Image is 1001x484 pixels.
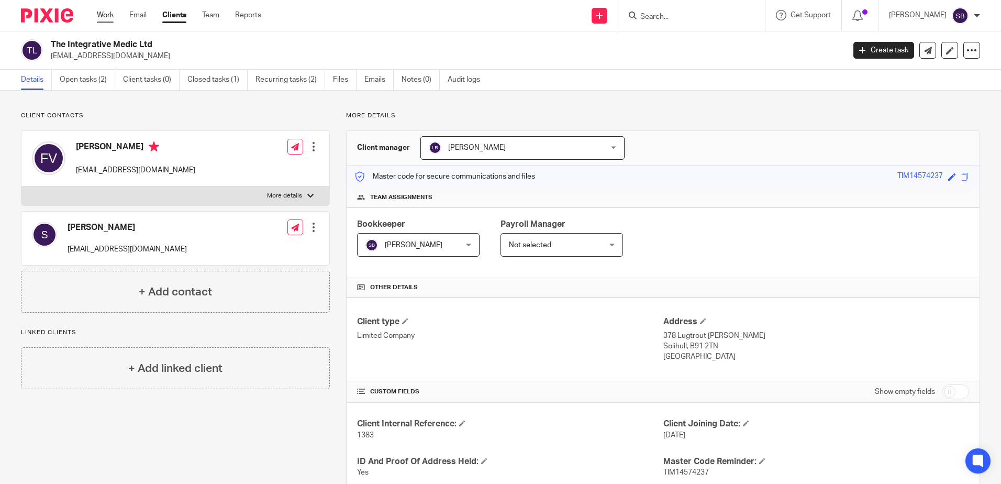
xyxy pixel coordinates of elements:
[370,283,418,292] span: Other details
[21,328,330,337] p: Linked clients
[21,8,73,23] img: Pixie
[76,165,195,175] p: [EMAIL_ADDRESS][DOMAIN_NAME]
[448,144,506,151] span: [PERSON_NAME]
[357,331,663,341] p: Limited Company
[357,469,369,476] span: Yes
[187,70,248,90] a: Closed tasks (1)
[663,432,685,439] span: [DATE]
[51,39,680,50] h2: The Integrative Medic Ltd
[663,316,969,327] h4: Address
[357,419,663,430] h4: Client Internal Reference:
[202,10,219,20] a: Team
[357,456,663,467] h4: ID And Proof Of Address Held:
[129,10,147,20] a: Email
[853,42,914,59] a: Create task
[663,341,969,351] p: Solihull, B91 2TN
[663,456,969,467] h4: Master Code Reminder:
[128,360,223,377] h4: + Add linked client
[149,141,159,152] i: Primary
[663,419,969,430] h4: Client Joining Date:
[897,171,943,183] div: TIM14574237
[639,13,733,22] input: Search
[509,241,551,249] span: Not selected
[364,70,394,90] a: Emails
[357,316,663,327] h4: Client type
[663,469,709,476] span: TIM14574237
[267,192,302,200] p: More details
[32,141,65,175] img: svg%3E
[385,241,442,249] span: [PERSON_NAME]
[365,239,378,251] img: svg%3E
[32,222,57,247] img: svg%3E
[402,70,440,90] a: Notes (0)
[346,112,980,120] p: More details
[357,142,410,153] h3: Client manager
[357,388,663,396] h4: CUSTOM FIELDS
[76,141,195,155] h4: [PERSON_NAME]
[123,70,180,90] a: Client tasks (0)
[139,284,212,300] h4: + Add contact
[255,70,325,90] a: Recurring tasks (2)
[21,112,330,120] p: Client contacts
[663,331,969,341] p: 378 Lugtrout [PERSON_NAME]
[952,7,969,24] img: svg%3E
[68,244,187,255] p: [EMAIL_ADDRESS][DOMAIN_NAME]
[500,220,565,228] span: Payroll Manager
[235,10,261,20] a: Reports
[429,141,441,154] img: svg%3E
[791,12,831,19] span: Get Support
[448,70,488,90] a: Audit logs
[21,70,52,90] a: Details
[21,39,43,61] img: svg%3E
[97,10,114,20] a: Work
[663,351,969,362] p: [GEOGRAPHIC_DATA]
[162,10,186,20] a: Clients
[875,387,935,397] label: Show empty fields
[60,70,115,90] a: Open tasks (2)
[354,171,535,182] p: Master code for secure communications and files
[357,432,374,439] span: 1383
[333,70,357,90] a: Files
[889,10,947,20] p: [PERSON_NAME]
[68,222,187,233] h4: [PERSON_NAME]
[357,220,405,228] span: Bookkeeper
[51,51,838,61] p: [EMAIL_ADDRESS][DOMAIN_NAME]
[370,193,432,202] span: Team assignments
